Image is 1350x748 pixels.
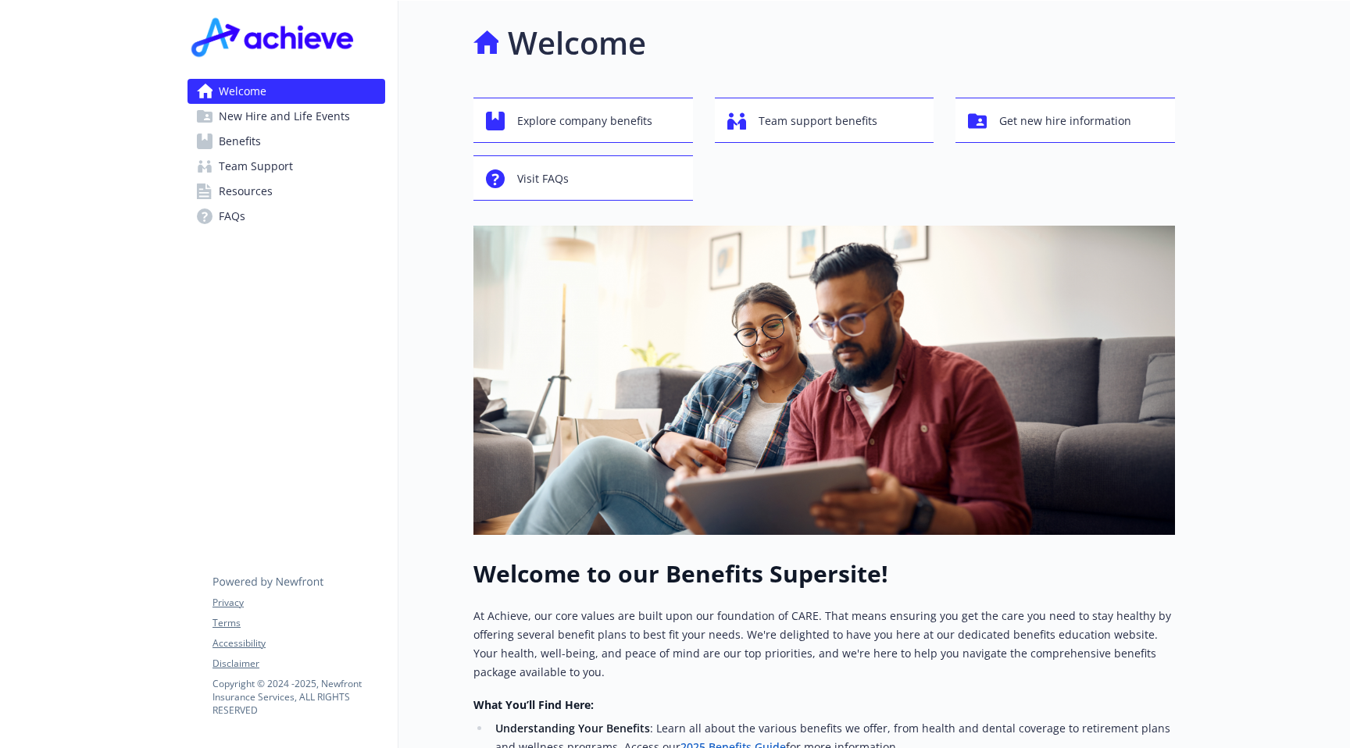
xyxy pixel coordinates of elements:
[495,721,650,736] strong: Understanding Your Benefits
[212,677,384,717] p: Copyright © 2024 - 2025 , Newfront Insurance Services, ALL RIGHTS RESERVED
[187,129,385,154] a: Benefits
[473,226,1175,535] img: overview page banner
[759,106,877,136] span: Team support benefits
[219,179,273,204] span: Resources
[219,204,245,229] span: FAQs
[187,204,385,229] a: FAQs
[187,154,385,179] a: Team Support
[473,697,594,712] strong: What You’ll Find Here:
[473,607,1175,682] p: At Achieve, our core values are built upon our foundation of CARE. That means ensuring you get th...
[212,636,384,650] a: Accessibility
[473,560,1175,588] h1: Welcome to our Benefits Supersite!
[999,106,1131,136] span: Get new hire information
[517,106,652,136] span: Explore company benefits
[212,657,384,671] a: Disclaimer
[219,129,261,154] span: Benefits
[219,79,266,104] span: Welcome
[473,98,693,143] button: Explore company benefits
[219,154,293,179] span: Team Support
[187,179,385,204] a: Resources
[187,104,385,129] a: New Hire and Life Events
[212,616,384,630] a: Terms
[715,98,934,143] button: Team support benefits
[219,104,350,129] span: New Hire and Life Events
[187,79,385,104] a: Welcome
[508,20,646,66] h1: Welcome
[212,596,384,610] a: Privacy
[473,155,693,201] button: Visit FAQs
[517,164,569,194] span: Visit FAQs
[955,98,1175,143] button: Get new hire information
